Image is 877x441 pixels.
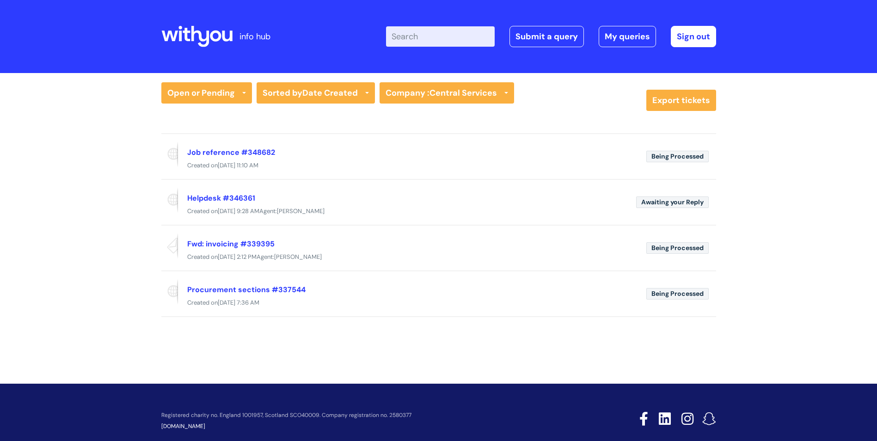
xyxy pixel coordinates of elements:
[380,82,514,104] a: Company :Central Services
[646,151,709,162] span: Being Processed
[239,29,270,44] p: info hub
[646,90,716,111] a: Export tickets
[161,206,716,217] div: Created on Agent:
[277,207,325,215] span: [PERSON_NAME]
[218,299,259,306] span: [DATE] 7:36 AM
[636,196,709,208] span: Awaiting your Reply
[161,423,205,430] a: [DOMAIN_NAME]
[161,412,574,418] p: Registered charity no. England 1001957, Scotland SCO40009. Company registration no. 2580377
[509,26,584,47] a: Submit a query
[187,147,275,157] a: Job reference #348682
[218,253,257,261] span: [DATE] 2:12 PM
[429,87,497,98] strong: Central Services
[161,160,716,171] div: Created on
[161,187,178,213] span: Reported via portal
[671,26,716,47] a: Sign out
[161,251,716,263] div: Created on Agent:
[218,207,259,215] span: [DATE] 9:28 AM
[386,26,495,47] input: Search
[187,193,255,203] a: Helpdesk #346361
[646,242,709,254] span: Being Processed
[161,297,716,309] div: Created on
[218,161,258,169] span: [DATE] 11:10 AM
[187,285,306,294] a: Procurement sections #337544
[161,279,178,305] span: Reported via portal
[274,253,322,261] span: [PERSON_NAME]
[646,288,709,300] span: Being Processed
[187,239,275,249] a: Fwd: invoicing #339395
[386,26,716,47] div: | -
[599,26,656,47] a: My queries
[257,82,375,104] a: Sorted byDate Created
[161,233,178,259] span: Reported via email
[161,141,178,167] span: Reported via portal
[161,82,252,104] a: Open or Pending
[302,87,358,98] b: Date Created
